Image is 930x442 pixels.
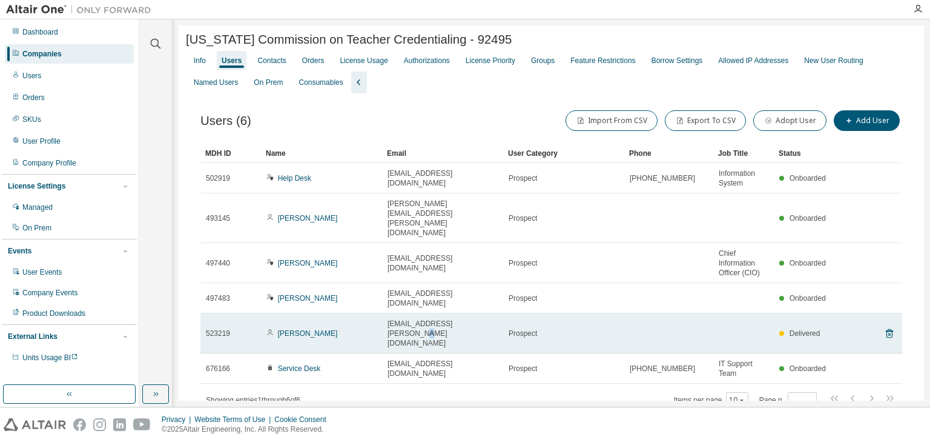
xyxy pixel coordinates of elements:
[790,174,826,182] span: Onboarded
[22,203,53,212] div: Managed
[630,173,695,183] span: [PHONE_NUMBER]
[73,418,86,431] img: facebook.svg
[205,144,256,163] div: MDH ID
[509,173,537,183] span: Prospect
[22,267,62,277] div: User Events
[387,169,498,188] span: [EMAIL_ADDRESS][DOMAIN_NAME]
[22,115,41,124] div: SKUs
[278,259,338,267] a: [PERSON_NAME]
[278,329,338,338] a: [PERSON_NAME]
[387,359,498,378] span: [EMAIL_ADDRESS][DOMAIN_NAME]
[162,415,194,424] div: Privacy
[257,56,286,65] div: Contacts
[790,364,826,373] span: Onboarded
[719,169,768,188] span: Information System
[113,418,126,431] img: linkedin.svg
[22,353,78,362] span: Units Usage BI
[22,27,58,37] div: Dashboard
[790,329,820,338] span: Delivered
[466,56,515,65] div: License Priority
[790,259,826,267] span: Onboarded
[206,213,230,223] span: 493145
[509,329,537,338] span: Prospect
[790,294,826,303] span: Onboarded
[254,78,283,87] div: On Prem
[194,78,238,87] div: Named Users
[206,396,300,404] span: Showing entries 1 through 6 of 6
[779,144,829,163] div: Status
[278,214,338,223] a: [PERSON_NAME]
[266,144,377,163] div: Name
[6,4,157,16] img: Altair One
[531,56,555,65] div: Groups
[387,289,498,308] span: [EMAIL_ADDRESS][DOMAIN_NAME]
[387,253,498,273] span: [EMAIL_ADDRESS][DOMAIN_NAME]
[629,144,708,163] div: Phone
[206,293,230,303] span: 497483
[651,56,703,65] div: Borrow Settings
[387,319,498,348] span: [EMAIL_ADDRESS][PERSON_NAME][DOMAIN_NAME]
[718,144,769,163] div: Job Title
[278,174,311,182] a: Help Desk
[665,110,746,131] button: Export To CSV
[298,78,343,87] div: Consumables
[340,56,387,65] div: License Usage
[719,359,768,378] span: IT Support Team
[387,144,498,163] div: Email
[790,214,826,223] span: Onboarded
[93,418,106,431] img: instagram.svg
[8,181,65,191] div: License Settings
[22,136,61,146] div: User Profile
[186,33,512,47] span: [US_STATE] Commission on Teacher Credentialing - 92495
[566,110,658,131] button: Import From CSV
[719,249,768,278] span: Chief Information Officer (CIO)
[570,56,635,65] div: Feature Restrictions
[278,364,321,373] a: Service Desk
[509,213,537,223] span: Prospect
[206,329,230,338] span: 523219
[8,332,58,341] div: External Links
[509,293,537,303] span: Prospect
[22,71,41,81] div: Users
[274,415,333,424] div: Cookie Consent
[8,246,31,256] div: Events
[278,294,338,303] a: [PERSON_NAME]
[674,392,748,408] span: Items per page
[200,114,251,128] span: Users (6)
[509,364,537,373] span: Prospect
[508,144,619,163] div: User Category
[22,309,85,318] div: Product Downloads
[509,258,537,268] span: Prospect
[404,56,450,65] div: Authorizations
[194,56,206,65] div: Info
[834,110,900,131] button: Add User
[302,56,325,65] div: Orders
[22,49,62,59] div: Companies
[718,56,788,65] div: Allowed IP Addresses
[206,364,230,373] span: 676166
[729,395,745,405] button: 10
[222,56,242,65] div: Users
[4,418,66,431] img: altair_logo.svg
[206,173,230,183] span: 502919
[194,415,274,424] div: Website Terms of Use
[753,110,826,131] button: Adopt User
[387,199,498,238] span: [PERSON_NAME][EMAIL_ADDRESS][PERSON_NAME][DOMAIN_NAME]
[22,93,45,102] div: Orders
[22,223,51,233] div: On Prem
[22,158,76,168] div: Company Profile
[22,288,77,298] div: Company Events
[162,424,334,435] p: © 2025 Altair Engineering, Inc. All Rights Reserved.
[759,392,817,408] span: Page n.
[804,56,863,65] div: New User Routing
[133,418,151,431] img: youtube.svg
[630,364,695,373] span: [PHONE_NUMBER]
[206,258,230,268] span: 497440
